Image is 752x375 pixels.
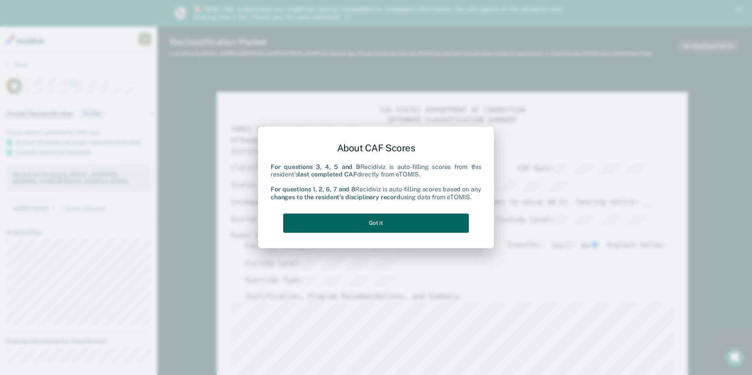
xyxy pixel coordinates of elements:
b: changes to the resident's disciplinary record [271,193,400,201]
b: last completed CAF [298,171,357,178]
button: Got it [283,213,469,233]
div: Close [737,7,745,12]
img: Profile image for Kim [175,7,187,20]
div: About CAF Scores [271,136,481,160]
div: Recidiviz is auto-filling scores from this resident's directly from eTOMIS. Recidiviz is auto-fil... [271,163,481,201]
div: 🚨 Hello! We understand you might be seeing mislabeled or outdated information. We are aware of th... [194,6,565,21]
b: For questions 1, 2, 6, 7 and 8 [271,186,355,193]
b: For questions 3, 4, 5 and 9 [271,163,360,171]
